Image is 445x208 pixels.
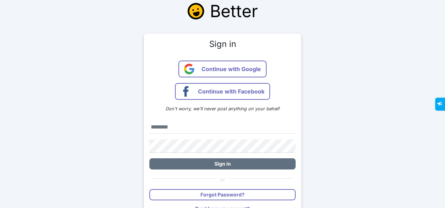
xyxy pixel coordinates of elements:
[184,64,195,74] img: Continue with Google
[149,158,296,169] button: Sign in
[165,106,280,111] em: Don't worry, we'll never post anything on your behalf
[149,175,296,183] div: or
[181,86,191,97] img: Continue with Facebook
[178,61,267,77] button: Continue with Google
[188,3,204,20] img: Better
[5,2,9,7] span: 
[198,83,264,100] span: Continue with Facebook
[175,83,270,100] button: Continue with Facebook
[202,61,261,77] span: Continue with Google
[149,39,296,49] h4: Sign in
[149,189,296,200] button: Forgot Password?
